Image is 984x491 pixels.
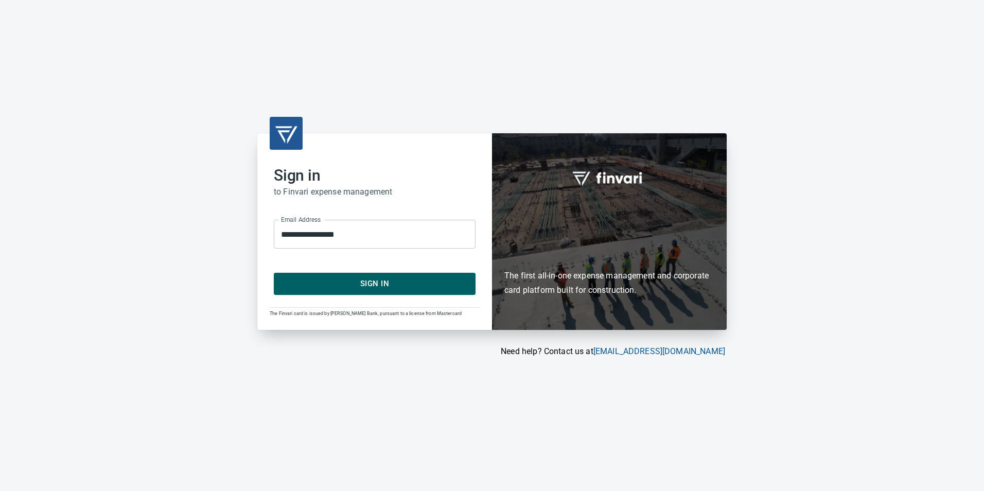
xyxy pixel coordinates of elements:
p: Need help? Contact us at [257,345,725,358]
h2: Sign in [274,166,476,185]
span: The Finvari card is issued by [PERSON_NAME] Bank, pursuant to a license from Mastercard [270,311,462,316]
h6: The first all-in-one expense management and corporate card platform built for construction. [504,209,714,297]
h6: to Finvari expense management [274,185,476,199]
img: transparent_logo.png [274,121,298,146]
button: Sign In [274,273,476,294]
img: fullword_logo_white.png [571,166,648,189]
a: [EMAIL_ADDRESS][DOMAIN_NAME] [593,346,725,356]
span: Sign In [285,277,464,290]
div: Finvari [492,133,727,329]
